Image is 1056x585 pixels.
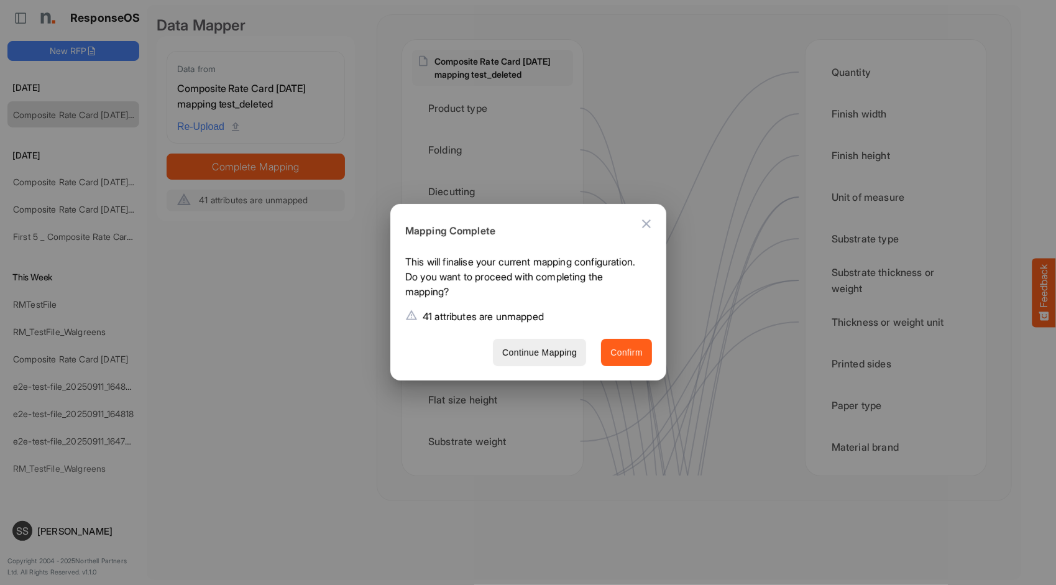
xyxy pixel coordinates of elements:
[423,309,544,324] p: 41 attributes are unmapped
[601,339,652,367] button: Confirm
[502,345,577,361] span: Continue Mapping
[405,223,642,239] h6: Mapping Complete
[405,254,642,304] p: This will finalise your current mapping configuration. Do you want to proceed with completing the...
[631,209,661,239] button: Close dialog
[493,339,586,367] button: Continue Mapping
[610,345,643,361] span: Confirm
